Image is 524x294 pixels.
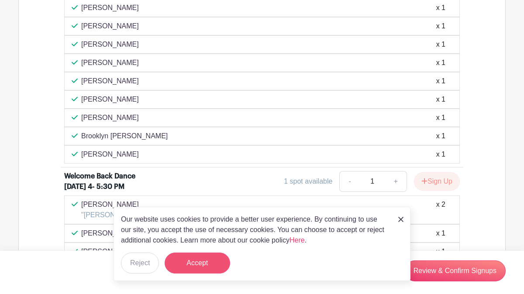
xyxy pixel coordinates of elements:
[81,228,139,239] p: [PERSON_NAME]
[290,236,305,244] a: Here
[81,21,139,31] p: [PERSON_NAME]
[436,246,445,257] div: x 1
[404,260,506,281] a: Review & Confirm Signups
[436,113,445,123] div: x 1
[81,131,168,141] p: Brooklyn [PERSON_NAME]
[64,171,153,192] div: Welcome Back Dance [DATE] 4- 5:30 PM
[81,149,139,160] p: [PERSON_NAME]
[436,131,445,141] div: x 1
[81,199,144,210] p: [PERSON_NAME]
[81,58,139,68] p: [PERSON_NAME]
[436,76,445,86] div: x 1
[436,3,445,13] div: x 1
[436,199,445,220] div: x 2
[284,176,332,187] div: 1 spot available
[165,253,230,273] button: Accept
[436,39,445,50] div: x 1
[436,228,445,239] div: x 1
[81,113,139,123] p: [PERSON_NAME]
[81,39,139,50] p: [PERSON_NAME]
[436,94,445,105] div: x 1
[385,171,407,192] a: +
[436,149,445,160] div: x 1
[81,76,139,86] p: [PERSON_NAME]
[81,246,139,257] p: [PERSON_NAME]
[436,58,445,68] div: x 1
[81,94,139,105] p: [PERSON_NAME]
[121,214,389,246] p: Our website uses cookies to provide a better user experience. By continuing to use our site, you ...
[436,21,445,31] div: x 1
[398,217,403,222] img: close_button-5f87c8562297e5c2d7936805f587ecaba9071eb48480494691a3f1689db116b3.svg
[81,3,139,13] p: [PERSON_NAME]
[81,210,144,220] p: "[PERSON_NAME]"
[121,253,159,273] button: Reject
[339,171,359,192] a: -
[414,172,460,191] button: Sign Up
